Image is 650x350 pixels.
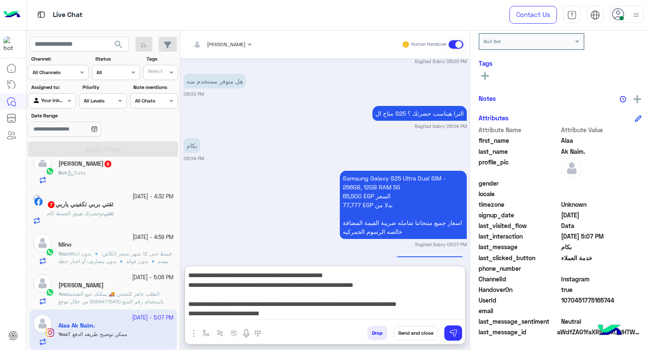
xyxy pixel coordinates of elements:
span: last_visited_flow [479,221,559,230]
b: Not Set [484,38,501,44]
span: last_message_sentiment [479,317,559,326]
button: search [108,37,129,55]
img: defaultAdmin.png [33,274,52,293]
span: last_message [479,242,559,251]
h6: Tags [479,59,642,67]
label: Status [95,55,139,63]
img: hulul-logo.png [595,316,625,346]
span: UserId [479,296,559,305]
img: 1403182699927242 [3,36,19,52]
span: Bot [58,169,66,176]
span: Data [561,221,642,230]
small: 05:00 PM [184,91,204,97]
span: Data [68,169,85,176]
p: 6/10/2025, 5:00 PM [184,74,246,89]
span: ثقتي [104,210,113,217]
span: الطلب جاهز للشحن 🚚 يمكنك تتبع الشحنة باستخدام رقم التتبع 50544715410 من خلال موقع أرامكس: https:/... [58,291,164,312]
img: make a call [254,330,261,337]
label: Assigned to: [31,83,75,91]
span: Alaa [561,136,642,145]
p: Live Chat [53,9,83,21]
small: Human Handover [411,41,447,48]
img: send message [449,329,457,337]
label: Priority [83,83,126,91]
span: gender [479,179,559,188]
h5: ثقتي بربي تكفيني ياربي [47,201,113,208]
span: Attribute Value [561,125,642,134]
img: create order [231,330,237,336]
span: timezone [479,200,559,209]
small: [DATE] - 5:06 PM [132,274,174,282]
span: You [58,291,67,297]
button: Trigger scenario [213,326,227,340]
span: search [113,39,124,50]
span: email [479,306,559,315]
img: select flow [203,330,209,336]
span: بكام [561,242,642,251]
button: Apply Filters [28,142,178,157]
span: null [561,264,642,273]
span: 2025-10-06T13:07:47.238Z [561,211,642,219]
div: Select [146,67,163,77]
img: WhatsApp [46,288,54,297]
span: profile_pic [479,158,559,177]
span: 8 [561,275,642,283]
img: tab [567,10,577,20]
label: Channel: [31,55,88,63]
img: WhatsApp [46,248,54,256]
span: signup_date [479,211,559,219]
a: tab [563,6,580,24]
img: tab [590,10,600,20]
span: 7 [48,201,55,208]
span: You [58,250,67,257]
b: : [58,250,68,257]
b: : [102,210,113,217]
button: Send and close [394,326,438,340]
span: 0 [561,317,642,326]
span: last_message_id [479,328,555,336]
img: profile [631,10,642,20]
small: Raghad Sabry 05:07 PM [415,241,467,248]
small: [DATE] - 4:32 PM [132,193,174,201]
h6: Attributes [479,114,509,122]
span: aWdfZAG1faXRlbToxOklHTWVzc2FnZAUlEOjE3ODQxNDAyOTk5OTYyMzI5OjM0MDI4MjM2Njg0MTcxMDMwMTI0NDI1OTkzMjg... [557,328,642,336]
label: Note mentions [133,83,177,91]
span: first_name [479,136,559,145]
label: Tags [146,55,177,63]
img: send attachment [189,328,199,339]
img: defaultAdmin.png [33,153,52,172]
h6: Notes [479,94,496,102]
label: Date Range [31,112,126,119]
span: locale [479,189,559,198]
img: picture [33,194,41,202]
h5: Osama Abosleim [58,282,104,289]
h5: Amal Abdelaziz [58,160,112,167]
img: tab [36,9,47,20]
small: Raghad Sabry 05:00 PM [415,58,467,65]
a: Contact Us [510,6,557,24]
button: create order [227,326,241,340]
span: null [561,189,642,198]
small: Raghad Sabry 05:04 PM [415,123,467,130]
small: 05:04 PM [184,155,204,162]
p: 6/10/2025, 5:07 PM [340,171,467,239]
span: خدمة العملاء [561,253,642,262]
img: WhatsApp [46,167,54,175]
small: [DATE] - 4:59 PM [132,233,174,242]
span: 8 [105,161,111,167]
h5: Mino [58,241,72,248]
img: Logo [3,6,20,24]
p: 6/10/2025, 5:04 PM [184,138,200,153]
span: null [561,306,642,315]
img: defaultAdmin.png [561,158,582,179]
span: true [561,285,642,294]
span: [PERSON_NAME] [207,41,245,47]
span: وحضرتك هيبق القسط كام [47,210,102,217]
button: select flow [199,326,213,340]
p: 6/10/2025, 5:04 PM [372,106,467,121]
p: 6/10/2025, 5:07 PM [393,256,467,271]
span: VALU قسط حتى 12 شهر بسعر الكاش: 🔹 بدون مقدم 🔹 بدون فوائد 🔹 بدون مصاريف أو اختار خطة التقسيط الممت... [58,250,172,280]
span: last_interaction [479,232,559,241]
img: send voice note [241,328,251,339]
span: last_clicked_button [479,253,559,262]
